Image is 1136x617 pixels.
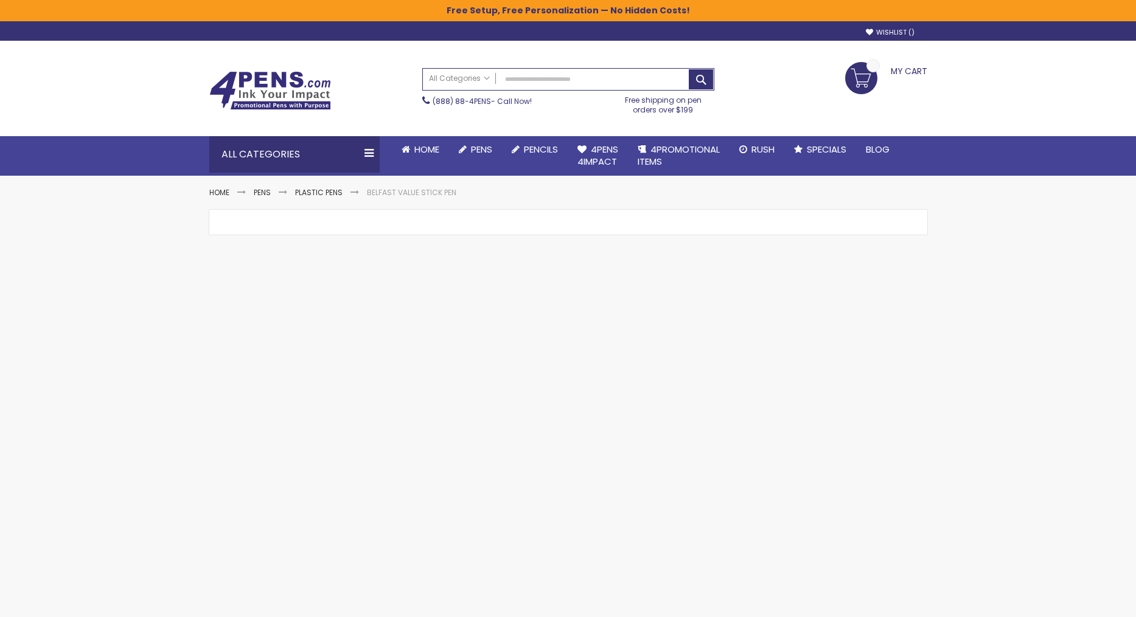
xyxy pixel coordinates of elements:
img: 4Pens Custom Pens and Promotional Products [209,71,331,110]
span: - Call Now! [433,96,532,106]
a: Wishlist [866,28,915,37]
a: Blog [856,136,899,163]
span: All Categories [429,74,490,83]
li: Belfast Value Stick Pen [367,188,456,198]
a: 4PROMOTIONALITEMS [628,136,730,176]
a: Plastic Pens [295,187,343,198]
span: Rush [751,143,775,156]
a: Pens [254,187,271,198]
a: Specials [784,136,856,163]
div: All Categories [209,136,380,173]
span: Home [414,143,439,156]
a: Home [392,136,449,163]
span: Specials [807,143,846,156]
div: Free shipping on pen orders over $199 [612,91,714,115]
a: Home [209,187,229,198]
a: (888) 88-4PENS [433,96,491,106]
a: 4Pens4impact [568,136,628,176]
span: Pencils [524,143,558,156]
span: 4PROMOTIONAL ITEMS [638,143,720,168]
a: Pens [449,136,502,163]
a: All Categories [423,69,496,89]
a: Rush [730,136,784,163]
a: Pencils [502,136,568,163]
span: Blog [866,143,890,156]
span: Pens [471,143,492,156]
span: 4Pens 4impact [577,143,618,168]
